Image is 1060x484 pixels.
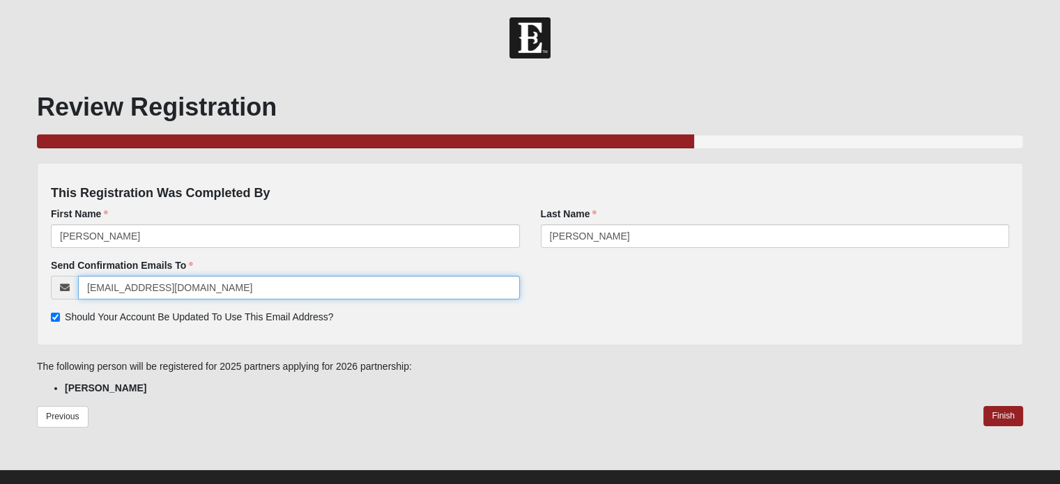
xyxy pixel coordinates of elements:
input: Should Your Account Be Updated To Use This Email Address? [51,313,60,322]
label: Last Name [541,207,597,221]
label: First Name [51,207,108,221]
a: Previous [37,406,89,428]
h1: Review Registration [37,92,1023,122]
img: Church of Eleven22 Logo [509,17,551,58]
span: Should Your Account Be Updated To Use This Email Address? [65,311,334,322]
p: The following person will be registered for 2025 partners applying for 2026 partnership: [37,359,1023,374]
strong: [PERSON_NAME] [65,382,146,393]
label: Send Confirmation Emails To [51,258,193,272]
h4: This Registration Was Completed By [51,186,1009,201]
a: Finish [983,406,1023,426]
